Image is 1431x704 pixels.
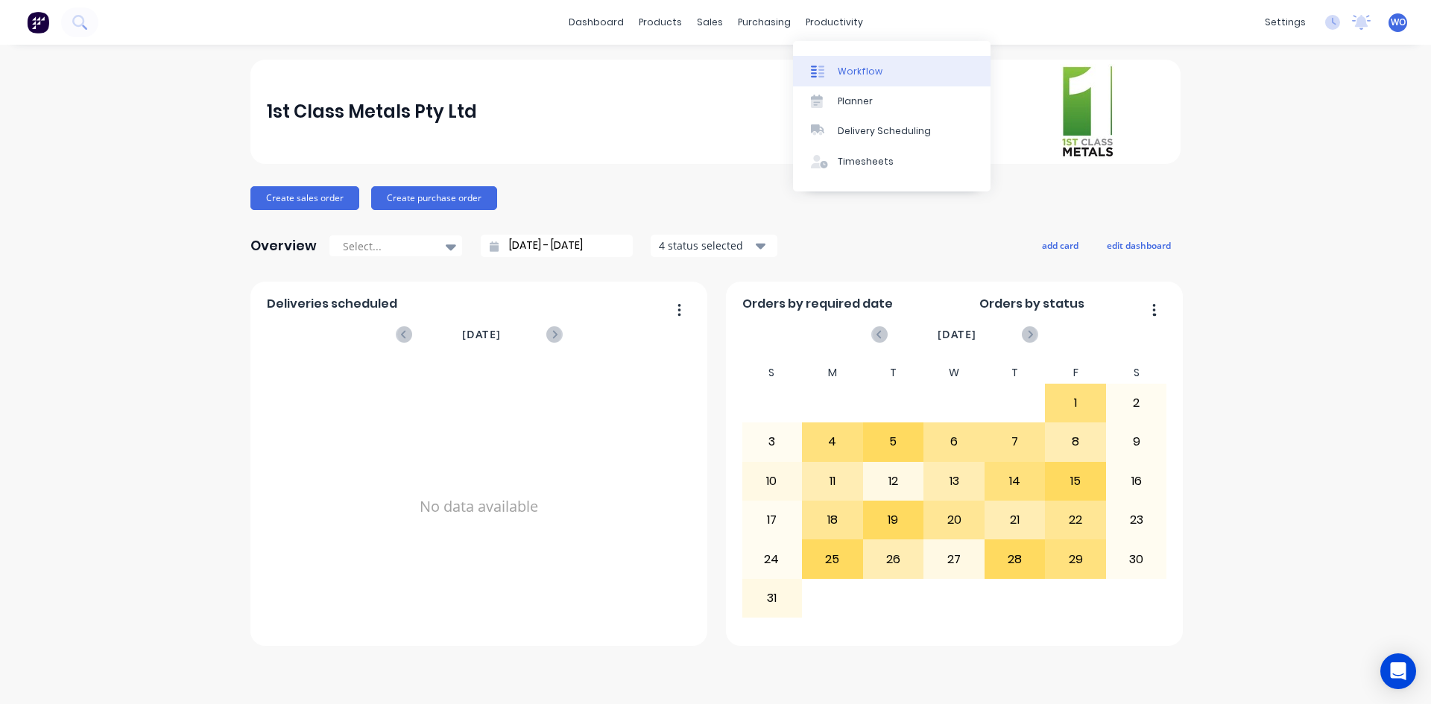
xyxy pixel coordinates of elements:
[1107,501,1166,539] div: 23
[267,295,397,313] span: Deliveries scheduled
[793,56,991,86] a: Workflow
[1107,540,1166,577] div: 30
[793,116,991,146] a: Delivery Scheduling
[462,326,501,343] span: [DATE]
[742,423,802,460] div: 3
[371,186,497,210] button: Create purchase order
[1107,463,1166,500] div: 16
[979,295,1084,313] span: Orders by status
[250,186,359,210] button: Create sales order
[802,362,863,384] div: M
[923,362,985,384] div: W
[1106,362,1167,384] div: S
[659,238,753,253] div: 4 status selected
[267,97,477,127] div: 1st Class Metals Pty Ltd
[689,11,730,34] div: sales
[730,11,798,34] div: purchasing
[793,86,991,116] a: Planner
[793,147,991,177] a: Timesheets
[864,540,923,577] div: 26
[864,463,923,500] div: 12
[742,463,802,500] div: 10
[924,463,984,500] div: 13
[803,501,862,539] div: 18
[864,501,923,539] div: 19
[1257,11,1313,34] div: settings
[1046,384,1105,422] div: 1
[250,231,317,261] div: Overview
[803,423,862,460] div: 4
[1045,362,1106,384] div: F
[742,540,802,577] div: 24
[985,423,1045,460] div: 7
[1380,653,1416,689] div: Open Intercom Messenger
[985,362,1046,384] div: T
[1391,16,1406,29] span: WO
[864,423,923,460] div: 5
[838,65,882,78] div: Workflow
[985,501,1045,539] div: 21
[798,11,871,34] div: productivity
[924,423,984,460] div: 6
[838,124,931,138] div: Delivery Scheduling
[1032,235,1088,255] button: add card
[803,540,862,577] div: 25
[1107,423,1166,460] div: 9
[838,155,894,168] div: Timesheets
[631,11,689,34] div: products
[742,501,802,539] div: 17
[742,362,803,384] div: S
[985,463,1045,500] div: 14
[1046,463,1105,500] div: 15
[1097,235,1181,255] button: edit dashboard
[924,501,984,539] div: 20
[985,540,1045,577] div: 28
[1046,501,1105,539] div: 22
[803,463,862,500] div: 11
[1046,423,1105,460] div: 8
[1060,64,1115,159] img: 1st Class Metals Pty Ltd
[838,95,873,108] div: Planner
[1107,384,1166,422] div: 2
[267,362,692,651] div: No data available
[742,295,893,313] span: Orders by required date
[924,540,984,577] div: 27
[938,326,976,343] span: [DATE]
[863,362,924,384] div: T
[742,580,802,617] div: 31
[1046,540,1105,577] div: 29
[27,11,49,34] img: Factory
[561,11,631,34] a: dashboard
[651,235,777,257] button: 4 status selected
